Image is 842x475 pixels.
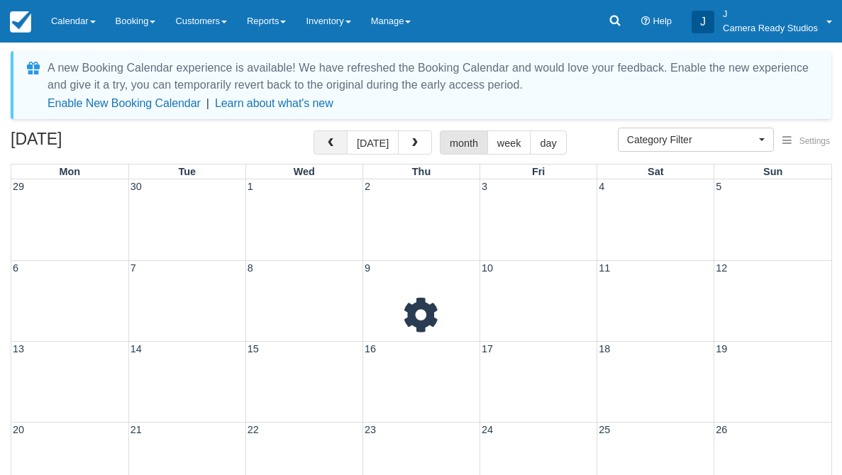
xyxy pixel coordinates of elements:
[480,181,489,192] span: 3
[10,11,31,33] img: checkfront-main-nav-mini-logo.png
[363,343,377,354] span: 16
[774,131,838,152] button: Settings
[60,166,81,177] span: Mon
[714,262,729,274] span: 12
[723,21,818,35] p: Camera Ready Studios
[653,16,672,26] span: Help
[246,262,255,274] span: 8
[597,181,606,192] span: 4
[714,181,723,192] span: 5
[215,97,333,109] a: Learn about what's new
[246,424,260,435] span: 22
[597,262,611,274] span: 11
[412,166,431,177] span: Thu
[129,424,143,435] span: 21
[178,166,196,177] span: Tue
[480,262,494,274] span: 10
[480,424,494,435] span: 24
[206,97,209,109] span: |
[129,343,143,354] span: 14
[648,166,663,177] span: Sat
[597,343,611,354] span: 18
[480,343,494,354] span: 17
[129,181,143,192] span: 30
[294,166,315,177] span: Wed
[11,424,26,435] span: 20
[618,128,774,152] button: Category Filter
[692,11,714,33] div: J
[11,262,20,274] span: 6
[763,166,782,177] span: Sun
[530,130,566,155] button: day
[11,343,26,354] span: 13
[11,181,26,192] span: 29
[532,166,545,177] span: Fri
[799,136,830,146] span: Settings
[487,130,531,155] button: week
[627,133,755,147] span: Category Filter
[363,181,372,192] span: 2
[363,424,377,435] span: 23
[714,343,729,354] span: 19
[347,130,399,155] button: [DATE]
[723,7,818,21] p: J
[129,262,138,274] span: 7
[597,424,611,435] span: 25
[714,424,729,435] span: 26
[48,96,201,111] button: Enable New Booking Calendar
[641,17,650,26] i: Help
[48,60,814,94] div: A new Booking Calendar experience is available! We have refreshed the Booking Calendar and would ...
[11,130,190,157] h2: [DATE]
[440,130,488,155] button: month
[363,262,372,274] span: 9
[246,181,255,192] span: 1
[246,343,260,354] span: 15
